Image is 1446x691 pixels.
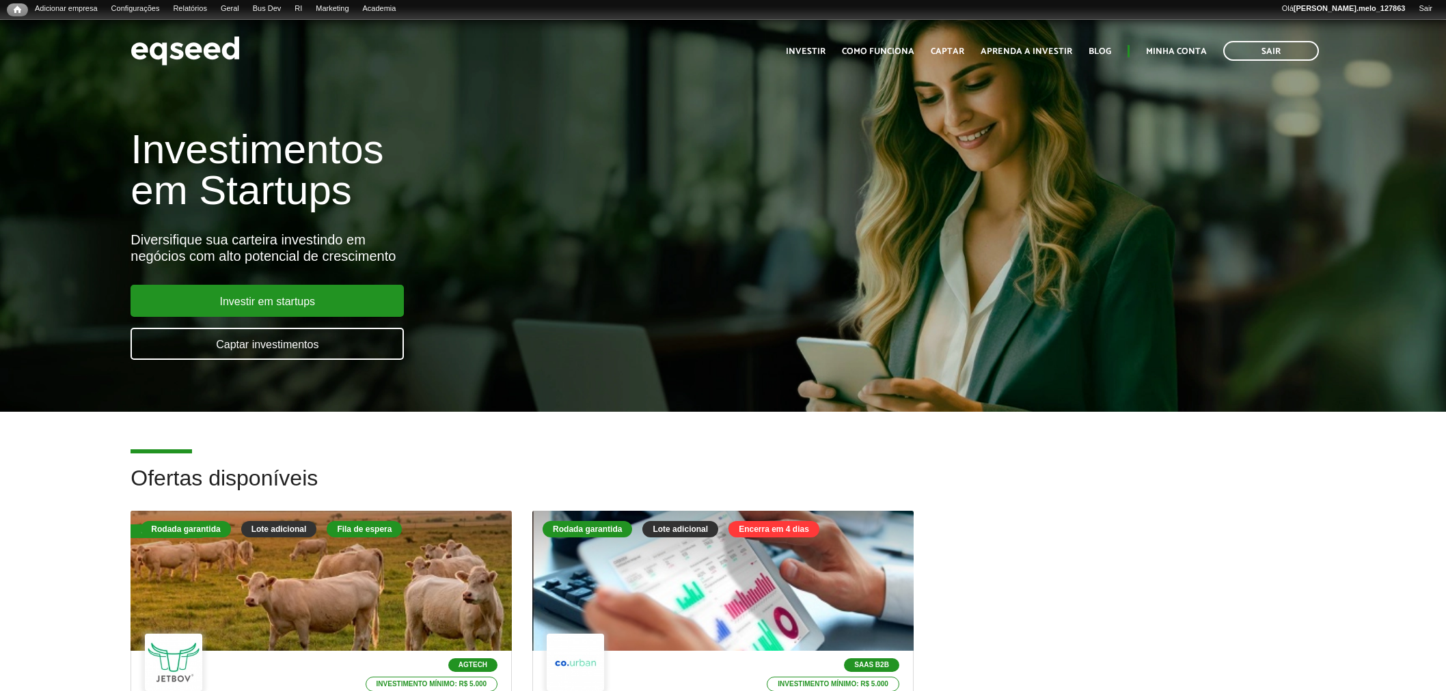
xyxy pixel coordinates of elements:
[131,466,1315,511] h2: Ofertas disponíveis
[728,521,819,537] div: Encerra em 4 dias
[1089,47,1111,56] a: Blog
[448,658,497,672] p: Agtech
[131,231,833,264] div: Diversifique sua carteira investindo em negócios com alto potencial de crescimento
[842,47,914,56] a: Como funciona
[288,3,309,14] a: RI
[1275,3,1413,14] a: Olá[PERSON_NAME].melo_127863
[131,524,207,538] div: Fila de espera
[131,285,404,317] a: Investir em startups
[246,3,288,14] a: Bus Dev
[1412,3,1439,14] a: Sair
[131,129,833,211] h1: Investimentos em Startups
[1146,47,1207,56] a: Minha conta
[543,521,632,537] div: Rodada garantida
[1223,41,1319,61] a: Sair
[131,33,240,69] img: EqSeed
[7,3,28,16] a: Início
[356,3,403,14] a: Academia
[844,658,899,672] p: SaaS B2B
[214,3,246,14] a: Geral
[131,328,404,360] a: Captar investimentos
[931,47,964,56] a: Captar
[642,521,718,537] div: Lote adicional
[105,3,167,14] a: Configurações
[981,47,1072,56] a: Aprenda a investir
[14,5,21,14] span: Início
[1294,4,1406,12] strong: [PERSON_NAME].melo_127863
[327,521,402,537] div: Fila de espera
[28,3,105,14] a: Adicionar empresa
[241,521,317,537] div: Lote adicional
[166,3,213,14] a: Relatórios
[786,47,826,56] a: Investir
[141,521,230,537] div: Rodada garantida
[309,3,355,14] a: Marketing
